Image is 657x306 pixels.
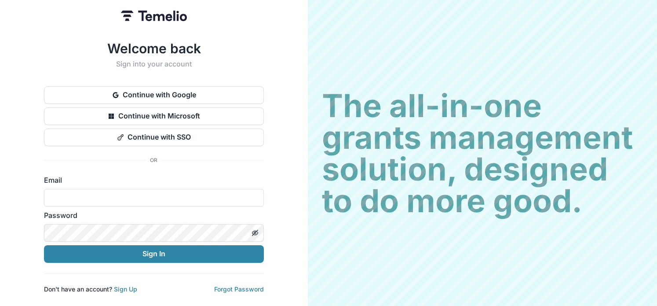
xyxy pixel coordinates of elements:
[114,285,137,293] a: Sign Up
[44,284,137,294] p: Don't have an account?
[44,41,264,56] h1: Welcome back
[248,226,262,240] button: Toggle password visibility
[214,285,264,293] a: Forgot Password
[44,86,264,104] button: Continue with Google
[121,11,187,21] img: Temelio
[44,210,259,221] label: Password
[44,245,264,263] button: Sign In
[44,129,264,146] button: Continue with SSO
[44,175,259,185] label: Email
[44,60,264,68] h2: Sign into your account
[44,107,264,125] button: Continue with Microsoft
